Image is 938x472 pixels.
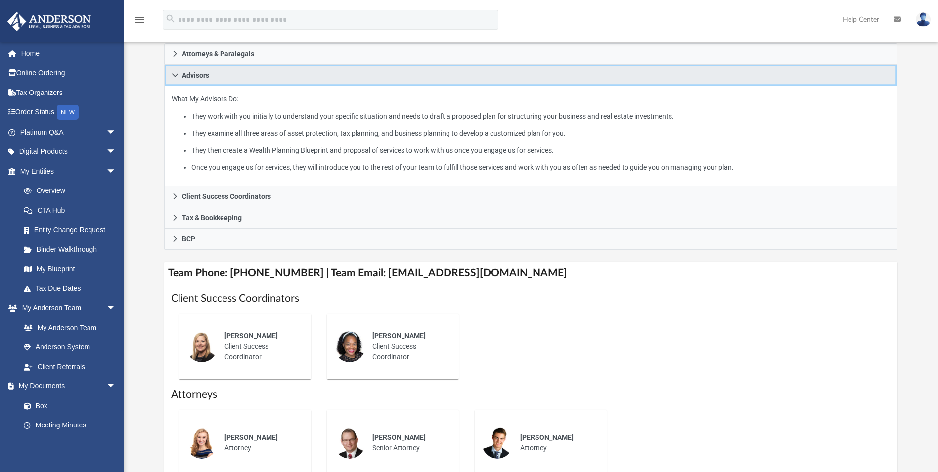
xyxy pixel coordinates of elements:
[191,161,890,174] li: Once you engage us for services, they will introduce you to the rest of your team to fulfill thos...
[14,259,126,279] a: My Blueprint
[171,291,890,306] h1: Client Success Coordinators
[372,332,426,340] span: [PERSON_NAME]
[14,337,126,357] a: Anderson System
[14,318,121,337] a: My Anderson Team
[182,193,271,200] span: Client Success Coordinators
[172,93,890,174] p: What My Advisors Do:
[191,144,890,157] li: They then create a Wealth Planning Blueprint and proposal of services to work with us once you en...
[7,102,131,123] a: Order StatusNEW
[164,262,897,284] h4: Team Phone: [PHONE_NUMBER] | Team Email: [EMAIL_ADDRESS][DOMAIN_NAME]
[191,127,890,140] li: They examine all three areas of asset protection, tax planning, and business planning to develop ...
[165,13,176,24] i: search
[106,122,126,142] span: arrow_drop_down
[334,427,365,459] img: thumbnail
[7,161,131,181] a: My Entitiesarrow_drop_down
[365,324,452,369] div: Client Success Coordinator
[14,279,131,298] a: Tax Due Dates
[224,433,278,441] span: [PERSON_NAME]
[372,433,426,441] span: [PERSON_NAME]
[7,377,126,396] a: My Documentsarrow_drop_down
[7,298,126,318] a: My Anderson Teamarrow_drop_down
[164,229,897,250] a: BCP
[134,14,145,26] i: menu
[14,181,131,201] a: Overview
[57,105,79,120] div: NEW
[14,416,126,435] a: Meeting Minutes
[14,396,121,416] a: Box
[7,122,131,142] a: Platinum Q&Aarrow_drop_down
[916,12,931,27] img: User Pic
[7,63,131,83] a: Online Ordering
[164,43,897,65] a: Attorneys & Paralegals
[164,86,897,187] div: Advisors
[14,357,126,377] a: Client Referrals
[106,161,126,182] span: arrow_drop_down
[14,200,131,220] a: CTA Hub
[164,186,897,207] a: Client Success Coordinators
[334,330,365,362] img: thumbnail
[191,110,890,123] li: They work with you initially to understand your specific situation and needs to draft a proposed ...
[7,83,131,102] a: Tax Organizers
[186,427,218,459] img: thumbnail
[106,377,126,397] span: arrow_drop_down
[106,142,126,162] span: arrow_drop_down
[14,239,131,259] a: Binder Walkthrough
[134,19,145,26] a: menu
[7,142,131,162] a: Digital Productsarrow_drop_down
[182,50,254,57] span: Attorneys & Paralegals
[7,44,131,63] a: Home
[482,427,513,459] img: thumbnail
[4,12,94,31] img: Anderson Advisors Platinum Portal
[218,425,304,460] div: Attorney
[106,298,126,319] span: arrow_drop_down
[14,435,121,455] a: Forms Library
[164,65,897,86] a: Advisors
[164,207,897,229] a: Tax & Bookkeeping
[520,433,574,441] span: [PERSON_NAME]
[14,220,131,240] a: Entity Change Request
[186,330,218,362] img: thumbnail
[365,425,452,460] div: Senior Attorney
[182,72,209,79] span: Advisors
[182,214,242,221] span: Tax & Bookkeeping
[171,387,890,402] h1: Attorneys
[224,332,278,340] span: [PERSON_NAME]
[513,425,600,460] div: Attorney
[182,236,195,242] span: BCP
[218,324,304,369] div: Client Success Coordinator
